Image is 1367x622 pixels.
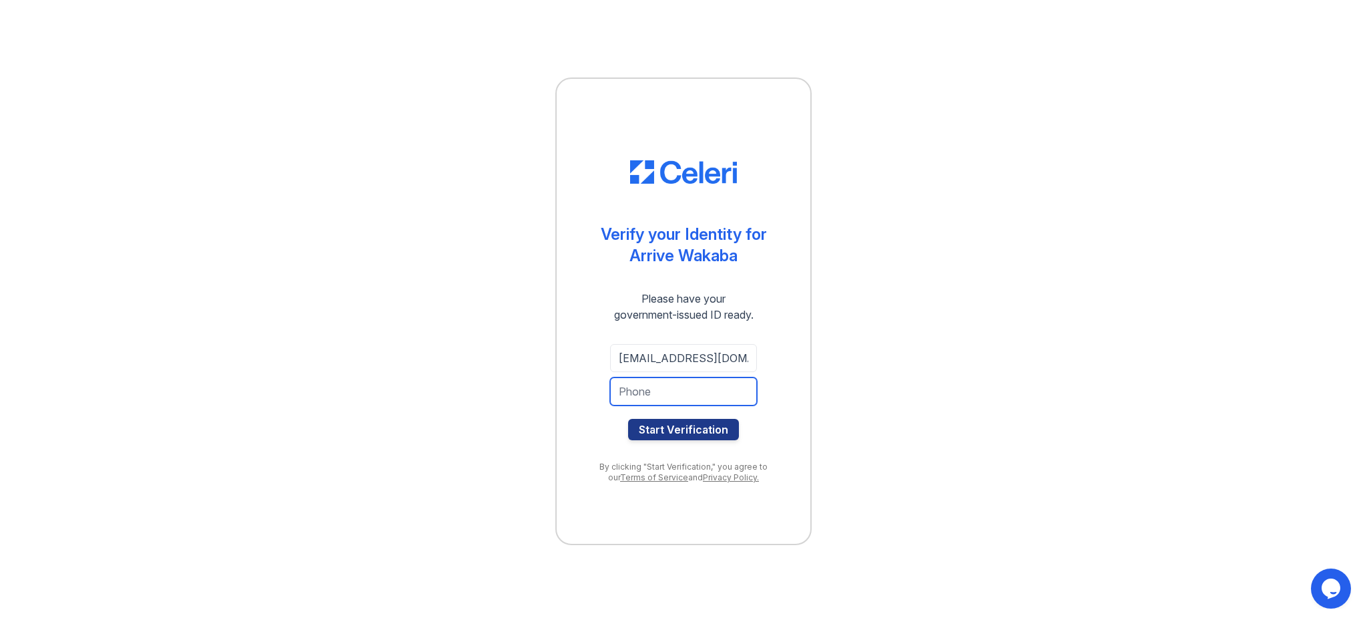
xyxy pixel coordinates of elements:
[703,472,759,482] a: Privacy Policy.
[620,472,688,482] a: Terms of Service
[610,344,757,372] input: Email
[628,419,739,440] button: Start Verification
[590,291,778,323] div: Please have your government-issued ID ready.
[1311,569,1354,609] iframe: chat widget
[630,160,737,184] img: CE_Logo_Blue-a8612792a0a2168367f1c8372b55b34899dd931a85d93a1a3d3e32e68fde9ad4.png
[610,377,757,406] input: Phone
[583,462,784,483] div: By clicking "Start Verification," you agree to our and
[601,224,767,267] div: Verify your Identity for Arrive Wakaba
